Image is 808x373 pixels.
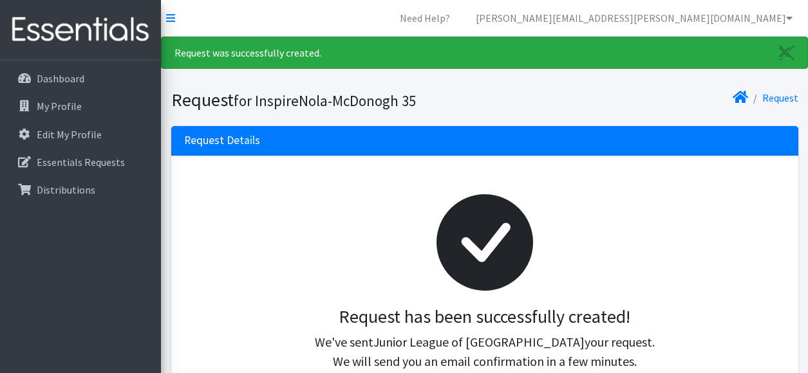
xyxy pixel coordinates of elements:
[766,37,807,68] a: Close
[5,93,156,119] a: My Profile
[171,89,480,111] h1: Request
[37,183,95,196] p: Distributions
[762,91,798,104] a: Request
[37,156,125,168] p: Essentials Requests
[37,72,84,85] p: Dashboard
[465,5,803,31] a: [PERSON_NAME][EMAIL_ADDRESS][PERSON_NAME][DOMAIN_NAME]
[5,8,156,51] img: HumanEssentials
[37,128,102,141] p: Edit My Profile
[194,306,775,328] h3: Request has been successfully created!
[5,66,156,91] a: Dashboard
[5,177,156,203] a: Distributions
[161,37,808,69] div: Request was successfully created.
[234,91,416,110] small: for InspireNola-McDonogh 35
[5,122,156,147] a: Edit My Profile
[37,100,82,113] p: My Profile
[194,332,775,371] p: We've sent your request. We will send you an email confirmation in a few minutes.
[373,334,585,350] span: Junior League of [GEOGRAPHIC_DATA]
[184,134,260,147] h3: Request Details
[5,149,156,175] a: Essentials Requests
[390,5,460,31] a: Need Help?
